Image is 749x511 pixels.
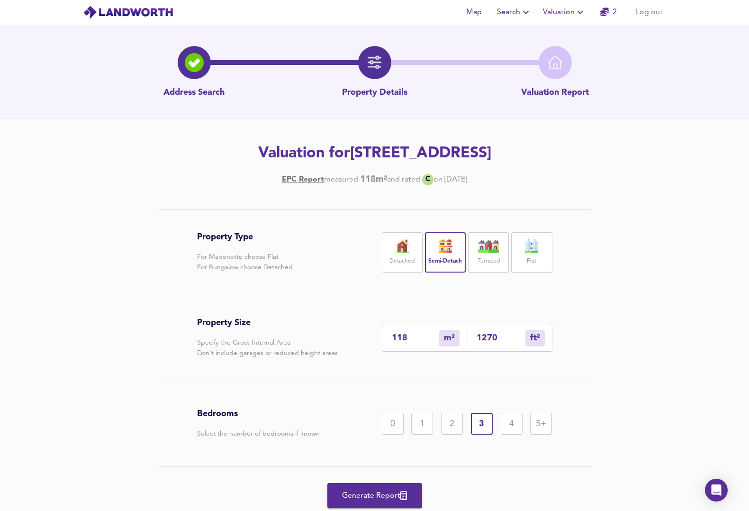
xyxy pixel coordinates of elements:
p: For Maisonette choose Flat For Bungalow choose Detached [197,252,293,273]
a: 2 [600,6,617,19]
div: C [422,174,433,185]
div: Open Intercom Messenger [705,479,728,502]
input: Sqft [477,333,525,343]
a: EPC Report [282,174,324,185]
div: on [433,174,442,185]
h3: Property Size [197,318,338,328]
p: Specify the Gross Internal Area Don't include garages or reduced height areas [197,338,338,358]
p: Property Details [342,87,407,99]
img: flat-icon [520,239,543,253]
div: [DATE] [282,174,467,185]
label: Flat [527,255,536,267]
div: 3 [471,413,493,435]
p: Address Search [163,87,225,99]
img: house-icon [390,239,414,253]
img: house-icon [477,239,500,253]
h3: Property Type [197,232,293,242]
p: Valuation Report [521,87,589,99]
span: Log out [636,6,663,19]
img: home-icon [548,55,562,70]
img: search-icon [185,53,204,72]
button: Generate Report [327,483,422,508]
div: 5+ [530,413,552,435]
span: Search [497,6,532,19]
div: 0 [382,413,404,435]
input: Enter sqm [392,333,439,343]
h3: Bedrooms [197,409,320,419]
div: m² [525,330,545,347]
label: Terraced [478,255,500,267]
button: Map [459,3,489,22]
p: Select the number of bedrooms if known [197,429,320,439]
img: logo [83,5,173,19]
span: Valuation [543,6,586,19]
span: Map [463,6,486,19]
div: 4 [501,413,523,435]
button: Valuation [539,3,590,22]
h2: Valuation for [STREET_ADDRESS] [107,143,643,164]
button: 2 [594,3,624,22]
button: Search [493,3,535,22]
div: Flat [511,232,552,273]
img: house-icon [433,239,457,253]
div: Terraced [468,232,509,273]
div: measured [324,174,358,185]
div: Detached [382,232,423,273]
div: 2 [441,413,463,435]
button: Log out [632,3,667,22]
label: Semi-Detach [428,255,462,267]
img: filter-icon [368,55,382,70]
span: Generate Report [337,489,413,502]
div: and rated [387,174,420,185]
b: 118 m² [360,174,387,185]
label: Detached [389,255,415,267]
div: Semi-Detach [425,232,466,273]
div: m² [439,330,460,347]
div: 1 [411,413,433,435]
